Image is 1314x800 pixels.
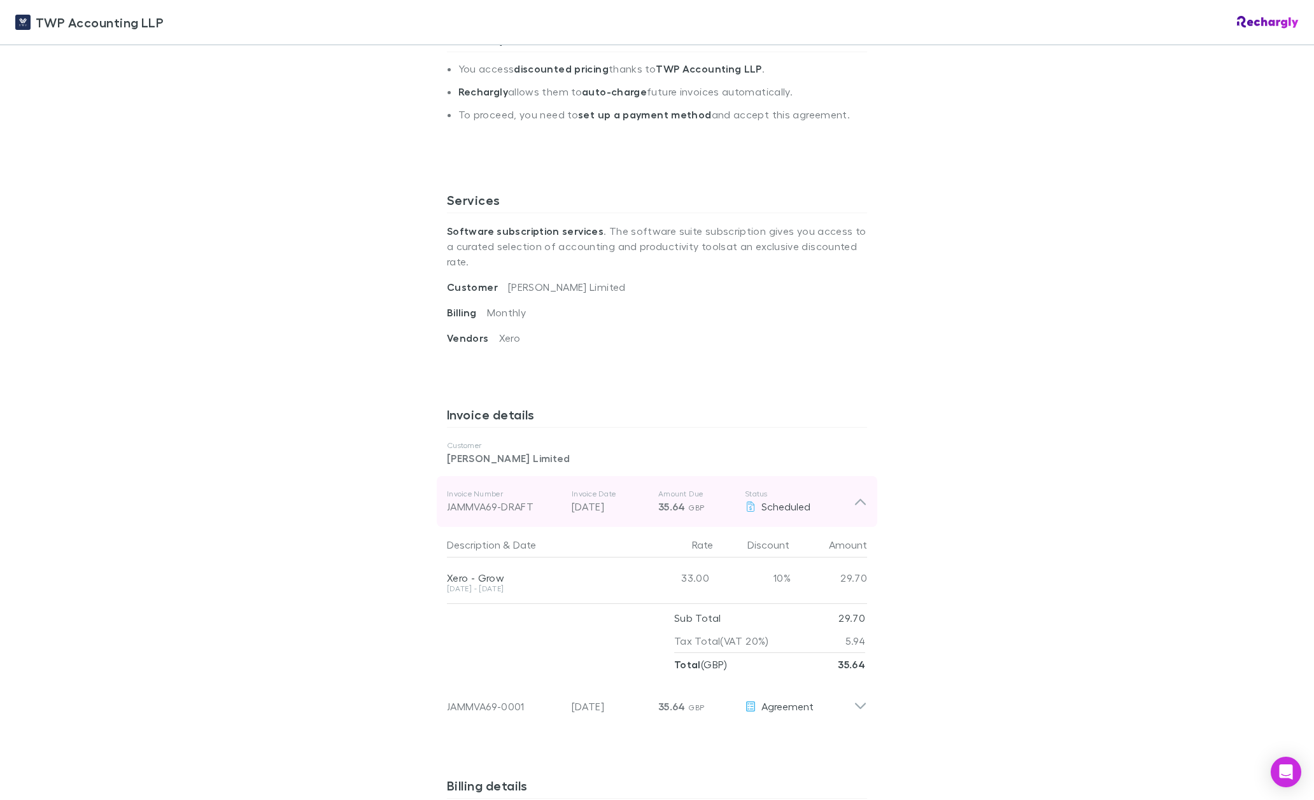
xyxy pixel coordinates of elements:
span: Agreement [761,700,814,712]
div: 29.70 [791,558,867,598]
p: [DATE] [572,499,648,514]
img: TWP Accounting LLP's Logo [15,15,31,30]
div: JAMMVA69-DRAFT [447,499,562,514]
strong: auto-charge [582,85,647,98]
li: To proceed, you need to and accept this agreement. [458,108,867,131]
p: Invoice Date [572,489,648,499]
span: Customer [447,281,508,293]
button: Date [513,532,536,558]
p: Amount Due [658,489,735,499]
p: . The software suite subscription gives you access to a curated selection of accounting and produ... [447,213,867,279]
strong: Software subscription services [447,225,604,237]
span: TWP Accounting LLP [36,13,164,32]
h3: Billing details [447,778,867,798]
span: Vendors [447,332,499,344]
span: GBP [688,703,704,712]
span: Billing [447,306,487,319]
button: Description [447,532,500,558]
span: Xero [499,332,520,344]
li: allows them to future invoices automatically. [458,85,867,108]
div: JAMMVA69-0001[DATE]35.64 GBPAgreement [437,676,877,727]
p: [DATE] [572,699,648,714]
p: Sub Total [674,607,721,629]
p: Tax Total (VAT 20%) [674,629,769,652]
span: [PERSON_NAME] Limited [508,281,626,293]
strong: discounted pricing [514,62,609,75]
h3: Services [447,192,867,213]
h3: Invoice details [447,407,867,427]
div: JAMMVA69-0001 [447,699,562,714]
p: Invoice Number [447,489,562,499]
p: 5.94 [845,629,865,652]
strong: 35.64 [838,658,865,671]
span: Scheduled [761,500,810,512]
strong: Total [674,658,701,671]
div: Invoice NumberJAMMVA69-DRAFTInvoice Date[DATE]Amount Due35.64 GBPStatusScheduled [437,476,877,527]
strong: set up a payment method [578,108,711,121]
li: You access thanks to . [458,62,867,85]
div: 10% [714,558,791,598]
div: Xero - Grow [447,572,633,584]
span: 35.64 [658,700,686,713]
div: 33.00 [638,558,714,598]
p: Customer [447,440,867,451]
div: & [447,532,633,558]
img: Rechargly Logo [1237,16,1299,29]
p: ( GBP ) [674,653,728,676]
p: Status [745,489,854,499]
strong: Rechargly [458,85,508,98]
div: [DATE] - [DATE] [447,585,633,593]
strong: TWP Accounting LLP [656,62,762,75]
p: [PERSON_NAME] Limited [447,451,867,466]
span: GBP [688,503,704,512]
div: Open Intercom Messenger [1271,757,1301,787]
p: 29.70 [838,607,865,629]
span: 35.64 [658,500,686,513]
span: Monthly [487,306,526,318]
